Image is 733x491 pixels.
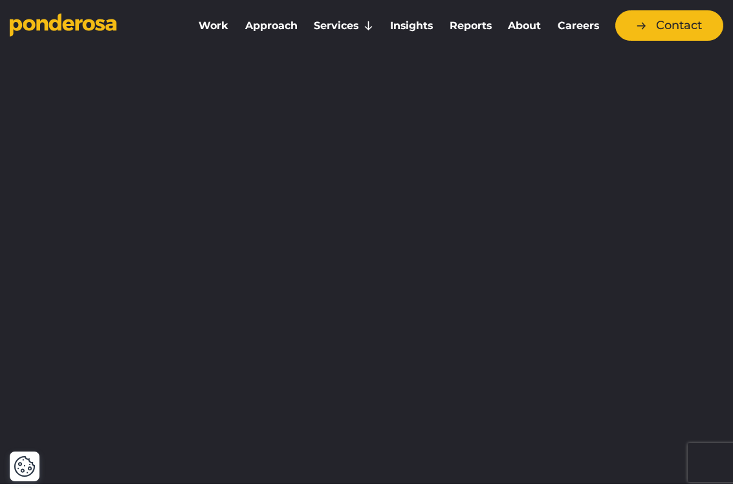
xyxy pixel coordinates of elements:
a: Reports [444,12,498,39]
a: Go to homepage [10,13,173,39]
a: About [503,12,547,39]
a: Contact [615,10,723,41]
a: Approach [239,12,303,39]
a: Services [309,12,380,39]
a: Insights [384,12,439,39]
button: Cookie Settings [14,455,36,477]
a: Careers [552,12,605,39]
img: Revisit consent button [14,455,36,477]
a: Work [193,12,234,39]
